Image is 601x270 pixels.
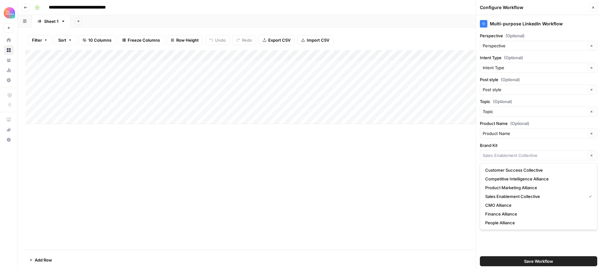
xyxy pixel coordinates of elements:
button: Row Height [167,35,203,45]
span: 10 Columns [88,37,111,43]
div: Multi-purpose LinkedIn Workflow [480,20,597,28]
input: Sales Enablement Collective [483,152,586,158]
label: Perspective [480,33,597,39]
span: (Optional) [504,55,523,61]
span: Filter [32,37,42,43]
input: Product Name [483,130,586,137]
span: CMO Alliance [485,202,589,208]
span: Sort [58,37,66,43]
button: Freeze Columns [118,35,164,45]
button: Filter [28,35,52,45]
label: Topic [480,98,597,105]
button: Redo [232,35,256,45]
span: Finance Alliance [485,211,589,217]
span: (Optional) [510,120,529,127]
a: Browse [4,45,14,55]
span: Customer Success Collective [485,167,589,173]
div: What's new? [4,125,13,134]
span: (Optional) [493,98,512,105]
button: Add Row [25,255,56,265]
button: Sort [54,35,76,45]
input: Intent Type [483,65,586,71]
label: Intent Type [480,55,597,61]
a: Your Data [4,55,14,65]
button: Export CSV [259,35,295,45]
span: Freeze Columns [128,37,160,43]
label: Product Name [480,120,597,127]
input: Post style [483,86,586,93]
button: 10 Columns [79,35,116,45]
span: Sales Enablement Collective [485,193,584,200]
img: Alliance Logo [4,7,15,18]
button: Undo [205,35,230,45]
span: (Optional) [501,76,520,83]
span: Competitive Intelligence Alliance [485,176,589,182]
span: Redo [242,37,252,43]
a: Usage [4,65,14,75]
div: Sheet 1 [44,18,59,24]
input: Topic [483,108,586,115]
a: Home [4,35,14,45]
span: Undo [215,37,226,43]
button: What's new? [4,125,14,135]
label: Post style [480,76,597,83]
a: AirOps Academy [4,115,14,125]
button: Help + Support [4,135,14,145]
span: Add Row [35,257,52,263]
span: Row Height [176,37,199,43]
button: Import CSV [297,35,333,45]
label: Brand Kit [480,142,597,148]
input: Perspective [483,43,586,49]
span: Export CSV [268,37,290,43]
span: People Alliance [485,220,589,226]
button: Save Workflow [480,256,597,266]
a: Settings [4,75,14,85]
span: (Optional) [506,33,525,39]
span: Product Marketing Alliance [485,184,589,191]
button: Workspace: Alliance [4,5,14,21]
span: Import CSV [307,37,329,43]
a: Sheet 1 [32,15,71,28]
span: Save Workflow [524,258,553,264]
